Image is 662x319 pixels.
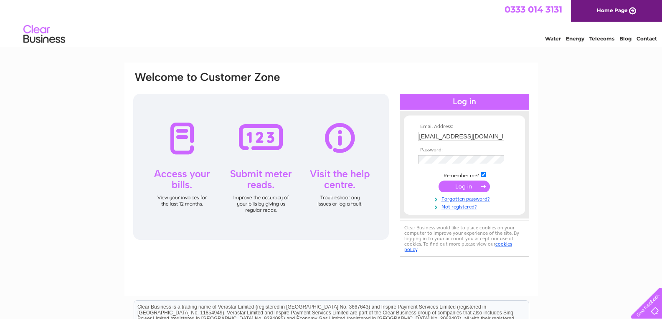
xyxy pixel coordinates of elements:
a: Telecoms [589,35,614,42]
a: Blog [619,35,632,42]
input: Submit [439,181,490,192]
a: Water [545,35,561,42]
td: Remember me? [416,171,513,179]
a: Forgotten password? [418,194,513,202]
th: Email Address: [416,124,513,130]
a: cookies policy [404,241,512,252]
th: Password: [416,147,513,153]
a: 0333 014 3131 [505,4,562,15]
a: Not registered? [418,202,513,210]
img: logo.png [23,22,66,47]
div: Clear Business is a trading name of Verastar Limited (registered in [GEOGRAPHIC_DATA] No. 3667643... [134,5,529,40]
a: Energy [566,35,584,42]
div: Clear Business would like to place cookies on your computer to improve your experience of the sit... [400,221,529,257]
a: Contact [637,35,657,42]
